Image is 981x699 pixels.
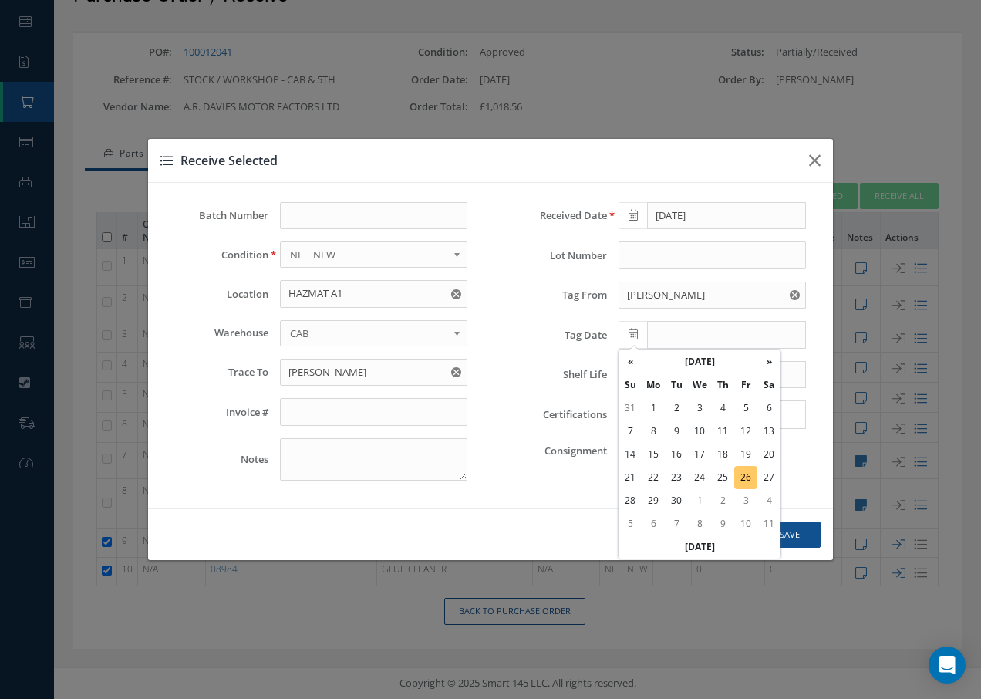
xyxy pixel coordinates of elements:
[688,420,711,443] td: 10
[619,420,642,443] td: 7
[688,512,711,535] td: 8
[448,280,467,308] button: Reset
[665,373,688,397] th: Tu
[642,350,757,373] th: [DATE]
[502,409,607,420] label: Certifications
[163,327,268,339] label: Warehouse
[757,466,780,489] td: 27
[619,443,642,466] td: 14
[290,324,447,343] span: CAB
[163,289,268,300] label: Location
[280,359,467,387] input: Trace To
[757,489,780,512] td: 4
[619,350,642,373] th: «
[790,290,800,300] svg: Reset
[757,350,780,373] th: »
[448,359,467,387] button: Reset
[688,466,711,489] td: 24
[787,282,806,309] button: Reset
[502,329,607,341] label: Tag Date
[688,373,711,397] th: We
[502,250,607,262] label: Lot Number
[451,367,461,377] svg: Reset
[711,512,734,535] td: 9
[688,397,711,420] td: 3
[642,420,665,443] td: 8
[642,512,665,535] td: 6
[665,420,688,443] td: 9
[502,369,607,380] label: Shelf Life
[665,489,688,512] td: 30
[163,407,268,418] label: Invoice #
[642,443,665,466] td: 15
[711,443,734,466] td: 18
[290,245,447,264] span: NE | NEW
[929,647,966,684] div: Open Intercom Messenger
[757,420,780,443] td: 13
[711,373,734,397] th: Th
[163,454,268,465] label: Notes
[642,397,665,420] td: 1
[163,366,268,378] label: Trace To
[665,397,688,420] td: 2
[711,420,734,443] td: 11
[619,512,642,535] td: 5
[688,489,711,512] td: 1
[711,466,734,489] td: 25
[665,443,688,466] td: 16
[502,210,607,221] label: Received Date
[619,535,780,559] th: [DATE]
[665,466,688,489] td: 23
[451,289,461,299] svg: Reset
[665,512,688,535] td: 7
[734,443,757,466] td: 19
[619,397,642,420] td: 31
[757,373,780,397] th: Sa
[711,489,734,512] td: 2
[642,373,665,397] th: Mo
[757,512,780,535] td: 11
[759,522,821,549] button: Save
[619,466,642,489] td: 21
[757,397,780,420] td: 6
[757,443,780,466] td: 20
[734,397,757,420] td: 5
[734,373,757,397] th: Fr
[734,466,757,489] td: 26
[180,152,278,169] span: Receive Selected
[280,280,467,308] input: Location
[711,397,734,420] td: 4
[734,420,757,443] td: 12
[734,512,757,535] td: 10
[734,489,757,512] td: 3
[502,445,607,457] label: Consignment
[163,249,268,261] label: Condition
[688,443,711,466] td: 17
[163,210,268,221] label: Batch Number
[642,466,665,489] td: 22
[502,289,607,301] label: Tag From
[619,489,642,512] td: 28
[642,489,665,512] td: 29
[619,282,806,309] input: Tag From
[619,373,642,397] th: Su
